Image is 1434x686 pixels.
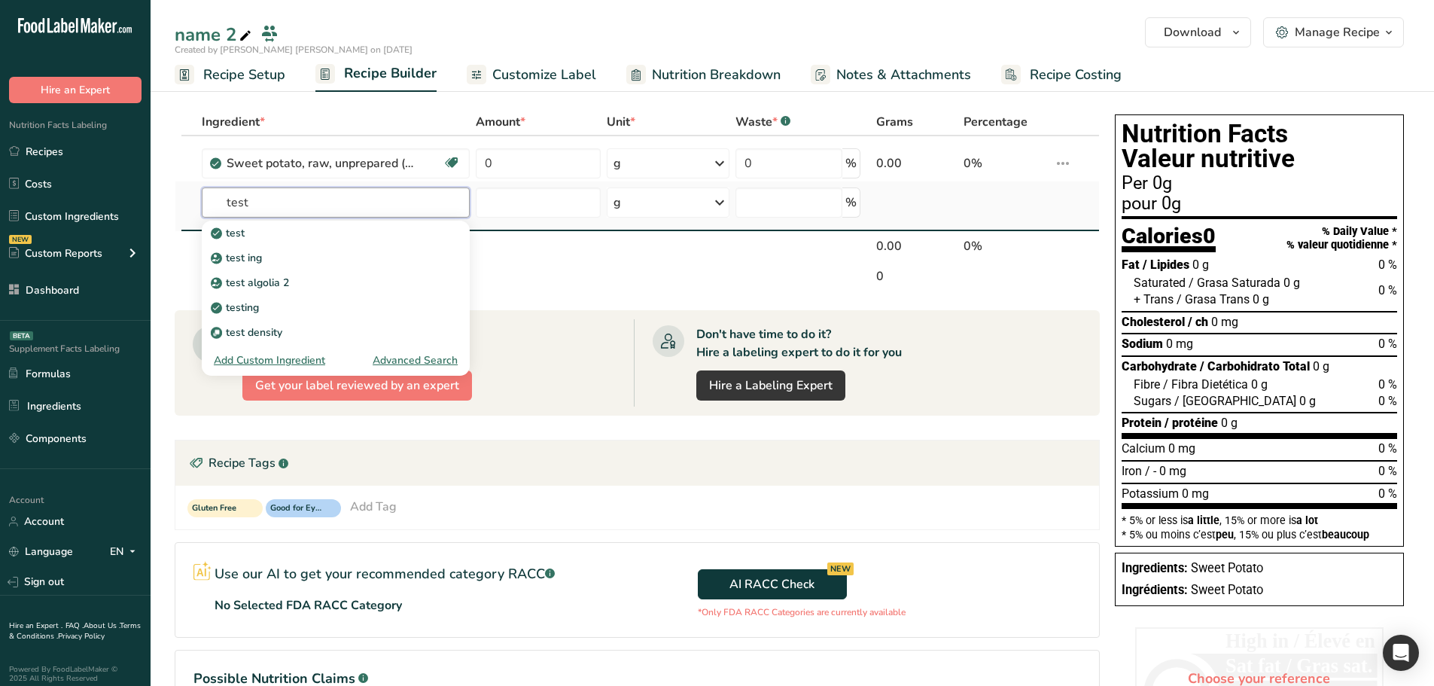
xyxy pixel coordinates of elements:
[1122,416,1162,430] span: Protein
[215,596,402,614] p: No Selected FDA RACC Category
[65,620,84,631] a: FAQ .
[1211,315,1238,329] span: 0 mg
[1191,561,1263,575] span: Sweet Potato
[202,221,470,245] a: test
[1192,258,1209,272] span: 0 g
[1122,121,1397,172] h1: Nutrition Facts Valeur nutritive
[214,300,259,316] p: testing
[175,21,254,48] div: name 2
[1188,315,1208,329] span: / ch
[344,63,437,84] span: Recipe Builder
[876,113,913,131] span: Grams
[202,245,470,270] a: test ing
[1122,441,1165,456] span: Calcium
[1122,583,1188,597] span: Ingrédients:
[9,620,141,642] a: Terms & Conditions .
[10,331,33,340] div: BETA
[202,295,470,320] a: testing
[1122,175,1397,193] div: Per 0g
[1122,337,1163,351] span: Sodium
[1145,464,1156,478] span: / -
[1182,486,1209,501] span: 0 mg
[58,631,105,642] a: Privacy Policy
[1189,276,1280,290] span: / Grasa Saturada
[1122,258,1140,272] span: Fat
[1168,441,1195,456] span: 0 mg
[1122,315,1185,329] span: Cholesterol
[203,65,285,85] span: Recipe Setup
[1122,529,1397,540] div: * 5% ou moins c’est , 15% ou plus c’est
[735,113,790,131] div: Waste
[696,370,845,401] a: Hire a Labeling Expert
[1322,529,1369,541] span: beaucoup
[202,188,470,218] input: Add Ingredient
[476,113,525,131] span: Amount
[698,569,847,599] button: AI RACC Check NEW
[964,113,1028,131] span: Percentage
[964,237,1048,255] div: 0%
[84,620,120,631] a: About Us .
[350,498,397,516] div: Add Tag
[1253,292,1269,306] span: 0 g
[9,665,142,683] div: Powered By FoodLabelMaker © 2025 All Rights Reserved
[1378,394,1397,408] span: 0 %
[811,58,971,92] a: Notes & Attachments
[1251,377,1268,392] span: 0 g
[211,327,222,338] img: Sub Recipe
[1378,464,1397,478] span: 0 %
[1378,337,1397,351] span: 0 %
[876,154,958,172] div: 0.00
[1188,514,1219,526] span: a little
[373,352,458,368] div: Advanced Search
[1143,258,1189,272] span: / Lipides
[175,441,1099,486] div: Recipe Tags
[214,250,262,266] p: test ing
[626,58,781,92] a: Nutrition Breakdown
[1313,359,1329,373] span: 0 g
[1122,225,1216,253] div: Calories
[827,563,854,575] div: NEW
[9,538,73,565] a: Language
[270,502,323,515] span: Good for Eye health1
[652,65,781,85] span: Nutrition Breakdown
[214,225,245,241] p: test
[1122,486,1179,501] span: Potassium
[1221,416,1238,430] span: 0 g
[1378,441,1397,456] span: 0 %
[110,543,142,561] div: EN
[214,325,282,340] p: test density
[698,605,906,619] p: *Only FDA RACC Categories are currently available
[1378,283,1397,297] span: 0 %
[492,65,596,85] span: Customize Label
[255,377,459,395] span: Get your label reviewed by an expert
[1159,464,1186,478] span: 0 mg
[192,502,245,515] span: Gluten Free
[214,275,289,291] p: test algolia 2
[1122,464,1142,478] span: Iron
[1165,416,1218,430] span: / protéine
[1174,394,1296,408] span: / [GEOGRAPHIC_DATA]
[1145,17,1251,47] button: Download
[202,320,470,345] a: Sub Recipe test density
[876,237,958,255] div: 0.00
[467,58,596,92] a: Customize Label
[1263,17,1404,47] button: Manage Recipe
[202,270,470,295] a: test algolia 2
[1203,223,1216,248] span: 0
[9,245,102,261] div: Custom Reports
[9,235,32,244] div: NEW
[836,65,971,85] span: Notes & Attachments
[607,113,635,131] span: Unit
[1191,583,1263,597] span: Sweet Potato
[202,113,265,131] span: Ingredient
[1296,514,1318,526] span: a lot
[1164,23,1221,41] span: Download
[242,370,472,401] button: Get your label reviewed by an expert
[175,44,413,56] span: Created by [PERSON_NAME] [PERSON_NAME] on [DATE]
[202,345,470,376] div: Add Custom Ingredient Advanced Search
[175,58,285,92] a: Recipe Setup
[1134,292,1174,306] span: + Trans
[964,154,1048,172] div: 0%
[696,325,902,361] div: Don't have time to do it? Hire a labeling expert to do it for you
[1378,377,1397,392] span: 0 %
